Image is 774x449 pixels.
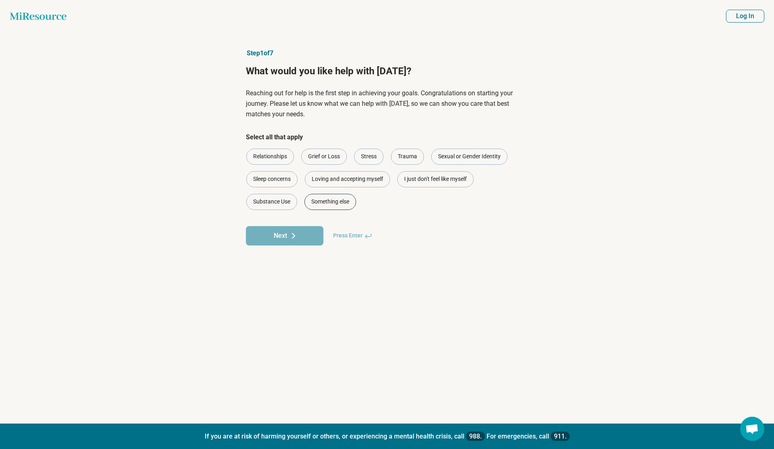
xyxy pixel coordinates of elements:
p: Reaching out for help is the first step in achieving your goals. Congratulations on starting your... [246,88,529,120]
div: I just don't feel like myself [397,171,474,187]
legend: Select all that apply [246,132,303,142]
div: Grief or Loss [301,149,347,165]
div: Substance Use [246,194,297,210]
button: Log In [726,10,764,23]
span: Press Enter [328,226,377,245]
p: Step 1 of 7 [246,48,529,58]
h1: What would you like help with [DATE]? [246,65,529,78]
div: Stress [354,149,384,165]
p: If you are at risk of harming yourself or others, or experiencing a mental health crisis, call Fo... [8,432,766,441]
button: Next [246,226,323,245]
a: 911. [551,432,570,441]
a: Open chat [740,417,764,441]
div: Trauma [391,149,424,165]
div: Something else [304,194,356,210]
a: 988. [466,432,485,441]
div: Relationships [246,149,294,165]
div: Sleep concerns [246,171,298,187]
div: Loving and accepting myself [305,171,390,187]
div: Sexual or Gender Identity [431,149,508,165]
